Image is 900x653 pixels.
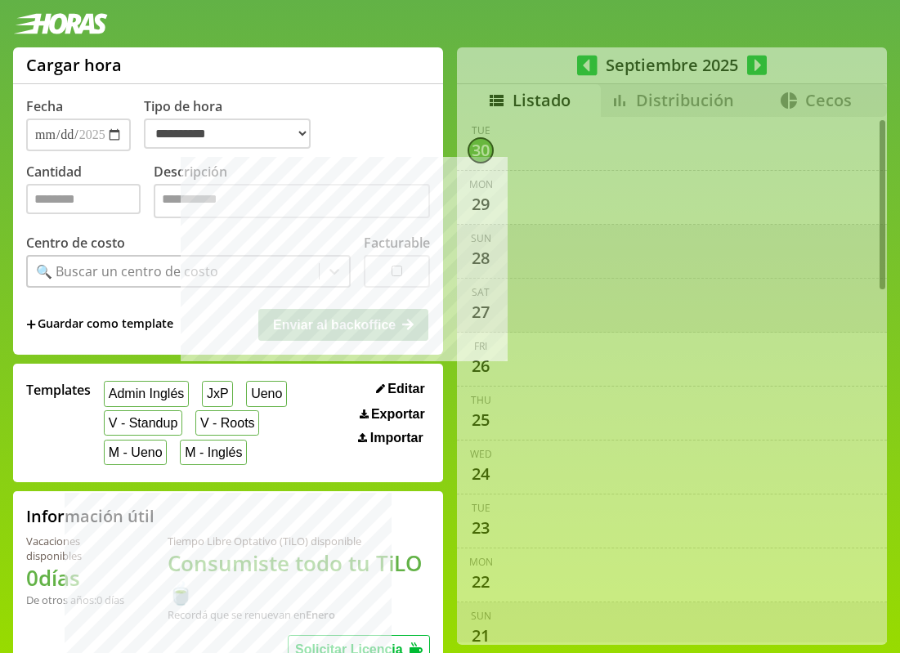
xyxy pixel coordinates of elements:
div: Vacaciones disponibles [26,534,128,563]
div: Recordá que se renuevan en [168,607,429,622]
h1: 0 días [26,563,128,593]
button: Exportar [355,406,430,423]
span: Exportar [371,407,425,422]
label: Descripción [154,163,430,222]
span: Importar [370,431,423,445]
label: Cantidad [26,163,154,222]
label: Fecha [26,97,63,115]
button: M - Ueno [104,440,167,465]
label: Facturable [364,234,430,252]
button: M - Inglés [180,440,247,465]
button: Admin Inglés [104,381,189,406]
div: Tiempo Libre Optativo (TiLO) disponible [168,534,429,548]
span: +Guardar como template [26,315,173,333]
div: De otros años: 0 días [26,593,128,607]
label: Tipo de hora [144,97,324,151]
button: V - Standup [104,410,182,436]
div: 🔍 Buscar un centro de costo [36,262,218,280]
button: Ueno [246,381,287,406]
select: Tipo de hora [144,119,311,149]
img: logotipo [13,13,108,34]
textarea: Descripción [154,184,430,218]
b: Enero [306,607,335,622]
span: Editar [387,382,424,396]
h2: Información útil [26,505,154,527]
input: Cantidad [26,184,141,214]
span: Templates [26,381,91,399]
h1: Consumiste todo tu TiLO 🍵 [168,548,429,607]
h1: Cargar hora [26,54,122,76]
label: Centro de costo [26,234,125,252]
span: + [26,315,36,333]
button: Editar [371,381,430,397]
button: V - Roots [195,410,259,436]
button: JxP [202,381,233,406]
